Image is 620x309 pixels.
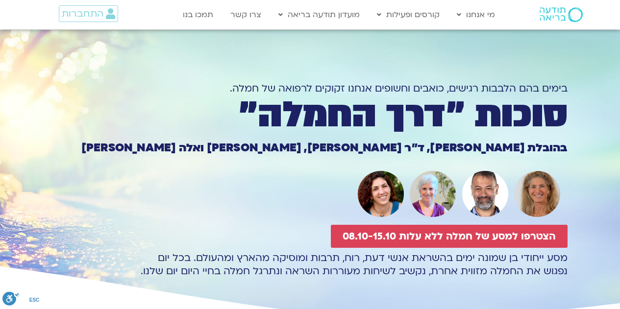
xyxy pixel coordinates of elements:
a: הצטרפו למסע של חמלה ללא עלות 08.10-15.10 [331,225,568,248]
img: תודעה בריאה [540,7,583,22]
a: קורסים ופעילות [372,5,445,24]
h1: בימים בהם הלבבות רגישים, כואבים וחשופים אנחנו זקוקים לרפואה של חמלה. [53,82,568,95]
p: מסע ייחודי בן שמונה ימים בהשראת אנשי דעת, רוח, תרבות ומוסיקה מהארץ ומהעולם. בכל יום נפגוש את החמל... [53,251,568,278]
span: הצטרפו למסע של חמלה ללא עלות 08.10-15.10 [343,231,556,242]
a: התחברות [59,5,118,22]
h1: סוכות ״דרך החמלה״ [53,98,568,132]
a: מי אנחנו [452,5,500,24]
span: התחברות [62,8,103,19]
h1: בהובלת [PERSON_NAME], ד״ר [PERSON_NAME], [PERSON_NAME] ואלה [PERSON_NAME] [53,143,568,153]
a: תמכו בנו [178,5,218,24]
a: צרו קשר [225,5,266,24]
a: מועדון תודעה בריאה [273,5,365,24]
